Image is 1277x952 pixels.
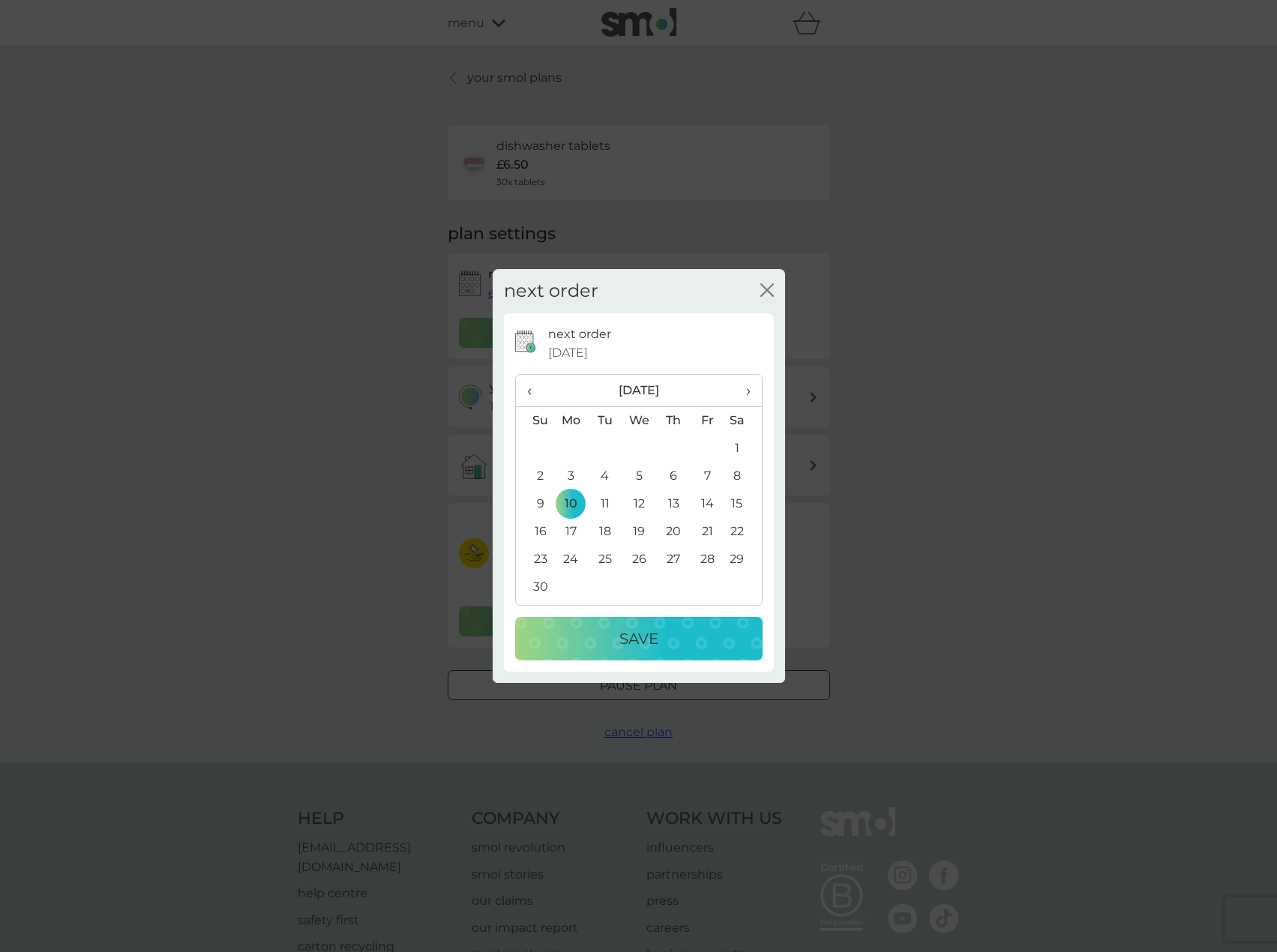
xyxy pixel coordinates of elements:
td: 6 [656,463,690,490]
td: 27 [656,546,690,573]
h2: next order [504,280,598,302]
th: [DATE] [554,375,724,407]
td: 22 [724,518,761,546]
td: 4 [588,463,622,490]
td: 20 [656,518,690,546]
td: 26 [622,546,656,573]
th: Mo [554,406,589,435]
td: 21 [691,518,724,546]
td: 28 [691,546,724,573]
p: next order [548,325,611,344]
th: Tu [588,406,622,435]
td: 3 [554,463,589,490]
button: Save [515,617,763,660]
td: 10 [554,490,589,518]
button: close [760,283,774,299]
td: 16 [516,518,554,546]
th: Sa [724,406,761,435]
td: 13 [656,490,690,518]
span: [DATE] [548,343,588,363]
td: 12 [622,490,656,518]
td: 15 [724,490,761,518]
td: 24 [554,546,589,573]
th: Su [516,406,554,435]
span: ‹ [527,375,543,406]
td: 30 [516,573,554,601]
td: 5 [622,463,656,490]
td: 9 [516,490,554,518]
p: Save [619,627,658,651]
td: 2 [516,463,554,490]
th: Fr [691,406,724,435]
td: 18 [588,518,622,546]
td: 25 [588,546,622,573]
td: 23 [516,546,554,573]
td: 19 [622,518,656,546]
span: › [735,375,750,406]
td: 7 [691,463,724,490]
td: 11 [588,490,622,518]
th: We [622,406,656,435]
td: 29 [724,546,761,573]
td: 14 [691,490,724,518]
td: 1 [724,435,761,463]
td: 8 [724,463,761,490]
td: 17 [554,518,589,546]
th: Th [656,406,690,435]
